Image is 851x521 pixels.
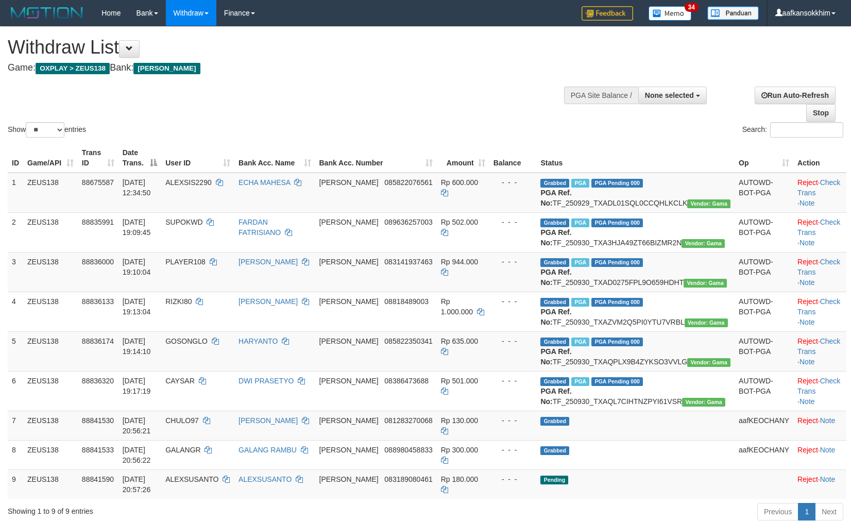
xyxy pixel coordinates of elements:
span: [DATE] 20:56:21 [123,416,151,435]
span: Copy 088980458833 to clipboard [384,446,432,454]
span: [DATE] 12:34:50 [123,178,151,197]
span: Grabbed [540,298,569,307]
a: GALANG RAMBU [239,446,297,454]
th: Date Trans.: activate to sort column descending [118,143,162,173]
span: Grabbed [540,179,569,188]
span: Vendor URL: https://trx31.1velocity.biz [685,318,728,327]
span: CAYSAR [165,377,195,385]
a: Note [799,239,815,247]
span: None selected [645,91,694,99]
span: Grabbed [540,258,569,267]
td: 7 [8,411,23,440]
td: TF_250930_TXAD0275FPL9O659HDHT [536,252,735,292]
label: Show entries [8,122,86,138]
button: None selected [638,87,707,104]
img: MOTION_logo.png [8,5,86,21]
span: Rp 600.000 [441,178,478,187]
td: TF_250930_TXA3HJA49ZT66BIZMR2N [536,212,735,252]
span: Pending [540,476,568,484]
span: OXPLAY > ZEUS138 [36,63,110,74]
b: PGA Ref. No: [540,189,571,207]
th: Op: activate to sort column ascending [735,143,793,173]
span: Marked by aafpengsreynich [571,338,589,346]
span: [PERSON_NAME] [319,416,379,425]
td: 9 [8,469,23,499]
td: ZEUS138 [23,469,78,499]
span: 88836133 [82,297,114,306]
td: · · [793,292,846,331]
a: Reject [797,297,818,306]
span: Rp 180.000 [441,475,478,483]
td: AUTOWD-BOT-PGA [735,292,793,331]
span: [PERSON_NAME] [133,63,200,74]
span: PLAYER108 [165,258,206,266]
div: - - - [493,474,533,484]
td: · · [793,173,846,213]
a: Stop [806,104,836,122]
h1: Withdraw List [8,37,557,58]
span: PGA Pending [591,377,643,386]
span: 88836320 [82,377,114,385]
span: ALEXSUSANTO [165,475,218,483]
a: Note [799,397,815,406]
span: [PERSON_NAME] [319,297,379,306]
span: [DATE] 19:09:45 [123,218,151,237]
span: Marked by aafpengsreynich [571,258,589,267]
a: FARDAN FATRISIANO [239,218,281,237]
td: ZEUS138 [23,252,78,292]
span: Vendor URL: https://trx31.1velocity.biz [687,358,730,367]
span: [DATE] 19:13:04 [123,297,151,316]
td: TF_250929_TXADL01SQL0CCQHLKCLK [536,173,735,213]
span: 34 [685,3,699,12]
span: [PERSON_NAME] [319,258,379,266]
label: Search: [742,122,843,138]
a: [PERSON_NAME] [239,416,298,425]
td: ZEUS138 [23,440,78,469]
td: ZEUS138 [23,173,78,213]
td: AUTOWD-BOT-PGA [735,212,793,252]
td: ZEUS138 [23,292,78,331]
div: - - - [493,376,533,386]
div: - - - [493,177,533,188]
a: DWI PRASETYO [239,377,294,385]
span: 88841530 [82,416,114,425]
a: Previous [757,503,798,520]
h4: Game: Bank: [8,63,557,73]
span: [DATE] 20:56:22 [123,446,151,464]
a: Note [820,475,836,483]
input: Search: [770,122,843,138]
a: Next [815,503,843,520]
a: Note [799,278,815,287]
a: Reject [797,475,818,483]
span: [PERSON_NAME] [319,446,379,454]
a: Run Auto-Refresh [755,87,836,104]
span: PGA Pending [591,298,643,307]
span: 88841533 [82,446,114,454]
a: Reject [797,446,818,454]
span: [PERSON_NAME] [319,218,379,226]
span: SUPOKWD [165,218,202,226]
a: [PERSON_NAME] [239,258,298,266]
span: 88836174 [82,337,114,345]
img: Button%20Memo.svg [649,6,692,21]
img: panduan.png [707,6,759,20]
a: Note [820,446,836,454]
td: 1 [8,173,23,213]
td: 4 [8,292,23,331]
td: AUTOWD-BOT-PGA [735,371,793,411]
span: Copy 083141937463 to clipboard [384,258,432,266]
td: aafKEOCHANY [735,411,793,440]
a: Note [820,416,836,425]
a: Check Trans [797,178,840,197]
td: TF_250930_TXAQL7CIHTNZPYI61VSR [536,371,735,411]
span: Grabbed [540,338,569,346]
td: 2 [8,212,23,252]
td: ZEUS138 [23,411,78,440]
th: Game/API: activate to sort column ascending [23,143,78,173]
span: [DATE] 20:57:26 [123,475,151,494]
a: Check Trans [797,337,840,356]
td: · · [793,252,846,292]
b: PGA Ref. No: [540,228,571,247]
span: [DATE] 19:14:10 [123,337,151,356]
span: RIZKI80 [165,297,192,306]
